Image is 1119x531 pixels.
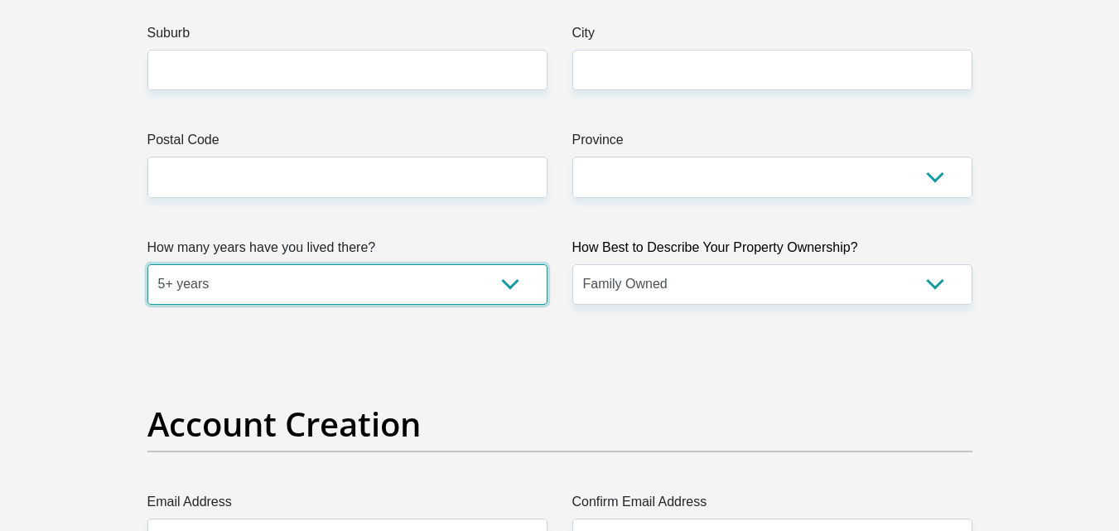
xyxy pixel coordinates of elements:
[572,50,972,90] input: City
[572,492,972,519] label: Confirm Email Address
[147,130,547,157] label: Postal Code
[147,157,547,197] input: Postal Code
[572,23,972,50] label: City
[147,404,972,444] h2: Account Creation
[572,238,972,264] label: How Best to Describe Your Property Ownership?
[572,264,972,305] select: Please select a value
[147,264,547,305] select: Please select a value
[147,492,547,519] label: Email Address
[572,157,972,197] select: Please Select a Province
[147,23,547,50] label: Suburb
[147,238,547,264] label: How many years have you lived there?
[147,50,547,90] input: Suburb
[572,130,972,157] label: Province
